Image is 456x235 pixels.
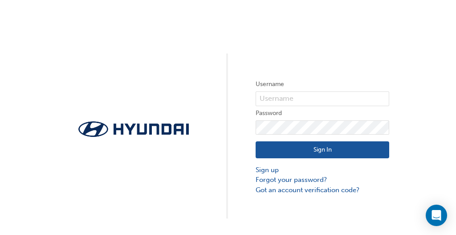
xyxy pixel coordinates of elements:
[67,119,200,140] img: Trak
[256,141,389,158] button: Sign In
[256,91,389,107] input: Username
[426,205,447,226] div: Open Intercom Messenger
[256,79,389,90] label: Username
[256,165,389,175] a: Sign up
[256,185,389,195] a: Got an account verification code?
[256,108,389,119] label: Password
[256,175,389,185] a: Forgot your password?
